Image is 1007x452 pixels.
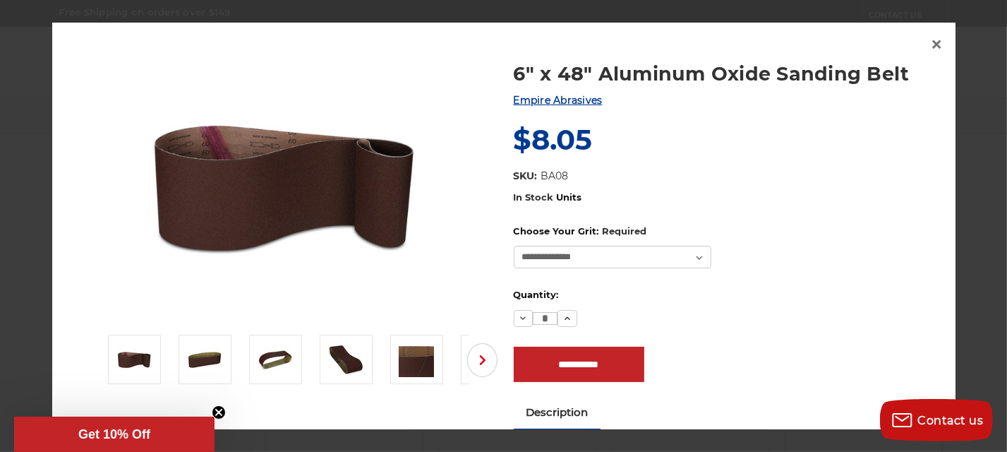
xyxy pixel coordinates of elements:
[258,342,293,377] img: 6" x 48" Sanding Belt - Aluminum Oxide
[514,191,554,203] span: In Stock
[116,342,152,377] img: 6" x 48" Aluminum Oxide Sanding Belt
[212,405,226,420] button: Close teaser
[78,427,150,441] span: Get 10% Off
[514,288,934,302] label: Quantity:
[14,417,215,452] div: Get 10% OffClose teaser
[143,45,425,328] img: 6" x 48" Aluminum Oxide Sanding Belt
[514,94,603,107] a: Empire Abrasives
[557,191,582,203] span: Units
[918,414,984,427] span: Contact us
[467,343,498,377] button: Next
[602,225,646,237] small: Required
[328,342,363,377] img: 6" x 48" Sanding Belt - AOX
[541,169,568,184] dd: BA08
[880,399,993,441] button: Contact us
[925,33,948,56] a: Close
[514,169,538,184] dt: SKU:
[514,397,601,428] a: Description
[399,342,434,377] img: 6" x 48" - Aluminum Oxide Sanding Belt
[187,342,222,377] img: 6" x 48" AOX Sanding Belt
[514,60,934,88] a: 6" x 48" Aluminum Oxide Sanding Belt
[930,30,943,58] span: ×
[514,122,593,157] span: $8.05
[514,225,934,239] label: Choose Your Grit:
